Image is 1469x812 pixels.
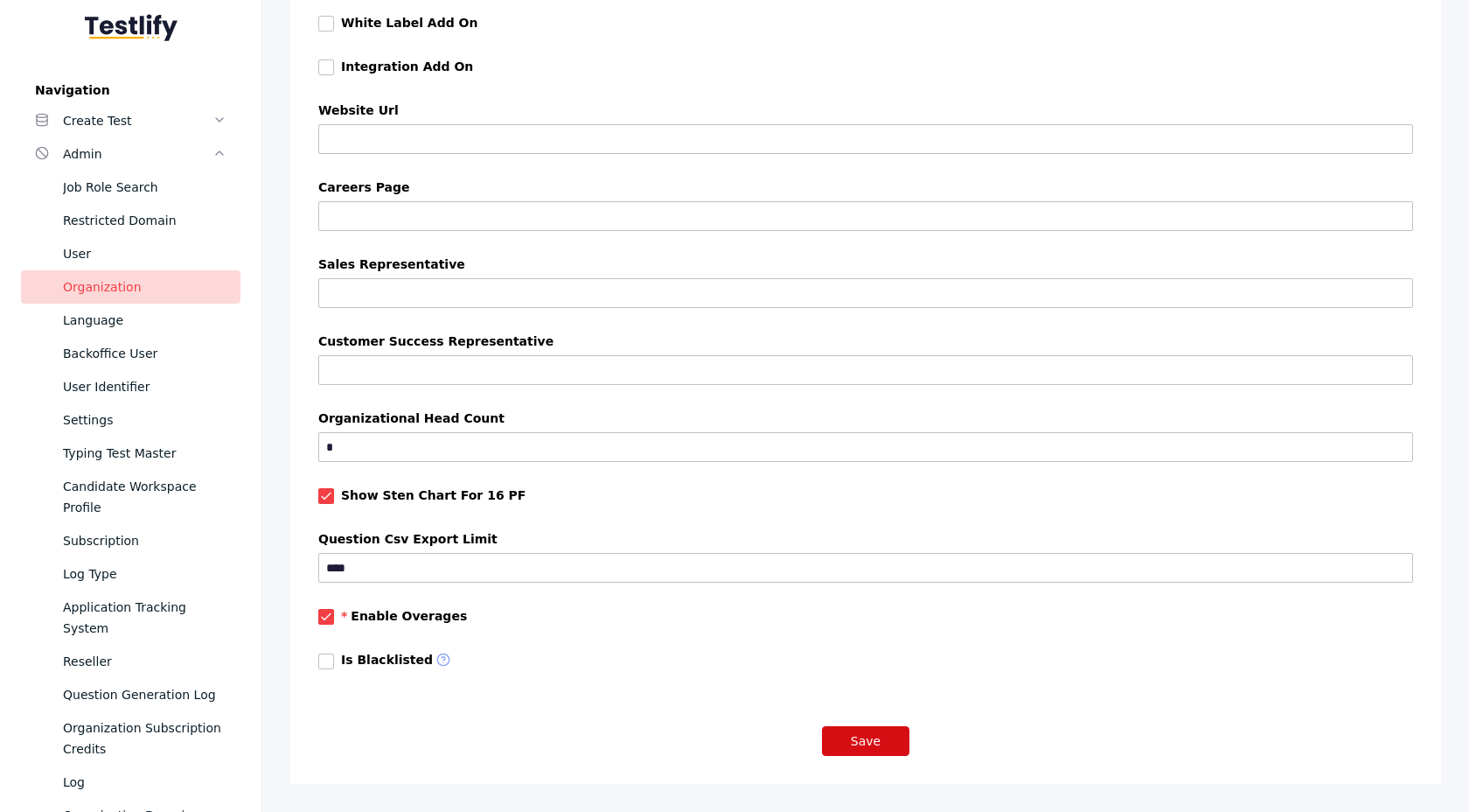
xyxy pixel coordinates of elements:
[21,557,240,591] a: Log Type
[21,171,240,204] a: Job Role Search
[21,711,240,766] a: Organization Subscription Credits
[318,103,1413,117] label: Website Url
[318,411,1413,425] label: Organizational Head Count
[21,524,240,557] a: Subscription
[63,210,226,231] div: Restricted Domain
[822,726,909,756] button: Save
[341,653,454,668] label: Is Blacklisted
[63,684,226,705] div: Question Generation Log
[63,310,226,331] div: Language
[21,591,240,645] a: Application Tracking System
[21,645,240,678] a: Reseller
[63,343,226,364] div: Backoffice User
[21,437,240,470] a: Typing Test Master
[341,609,467,623] label: Enable Overages
[63,243,226,264] div: User
[21,766,240,799] a: Log
[318,257,1413,271] label: Sales Representative
[21,370,240,403] a: User Identifier
[21,237,240,270] a: User
[85,14,178,41] img: Testlify - Backoffice
[63,772,226,793] div: Log
[63,376,226,397] div: User Identifier
[318,180,1413,194] label: Careers Page
[63,443,226,464] div: Typing Test Master
[63,563,226,584] div: Log Type
[21,337,240,370] a: Backoffice User
[21,678,240,711] a: Question Generation Log
[63,177,226,198] div: Job Role Search
[21,204,240,237] a: Restricted Domain
[21,83,240,97] label: Navigation
[63,143,212,164] div: Admin
[21,270,240,304] a: Organization
[63,409,226,430] div: Settings
[21,403,240,437] a: Settings
[318,334,1413,348] label: Customer Success Representative
[63,110,212,131] div: Create Test
[63,651,226,672] div: Reseller
[341,59,473,73] label: Integration Add On
[341,488,526,502] label: Show Sten Chart For 16 PF
[63,530,226,551] div: Subscription
[341,16,477,30] label: White Label Add On
[318,532,1413,546] label: Question Csv Export Limit
[21,470,240,524] a: Candidate Workspace Profile
[63,476,226,518] div: Candidate Workspace Profile
[21,304,240,337] a: Language
[63,276,226,297] div: Organization
[63,597,226,639] div: Application Tracking System
[63,717,226,759] div: Organization Subscription Credits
